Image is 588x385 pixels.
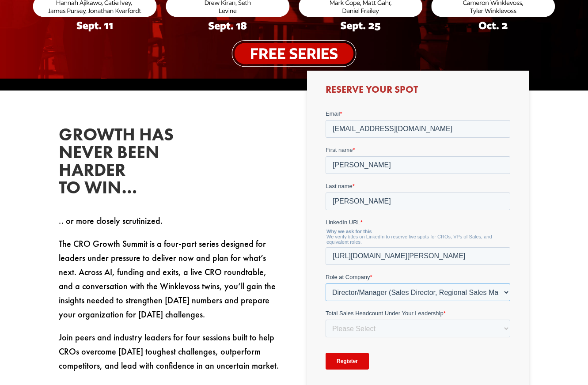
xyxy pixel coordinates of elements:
[59,215,163,226] span: .. or more closely scrutinized.
[59,238,276,320] span: The CRO Growth Summit is a four-part series designed for leaders under pressure to deliver now an...
[326,109,510,377] iframe: Form 0
[59,126,191,201] h2: Growth has never been harder to win…
[326,85,510,99] h3: Reserve Your Spot
[59,332,279,371] span: Join peers and industry leaders for four sessions built to help CROs overcome [DATE] toughest cha...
